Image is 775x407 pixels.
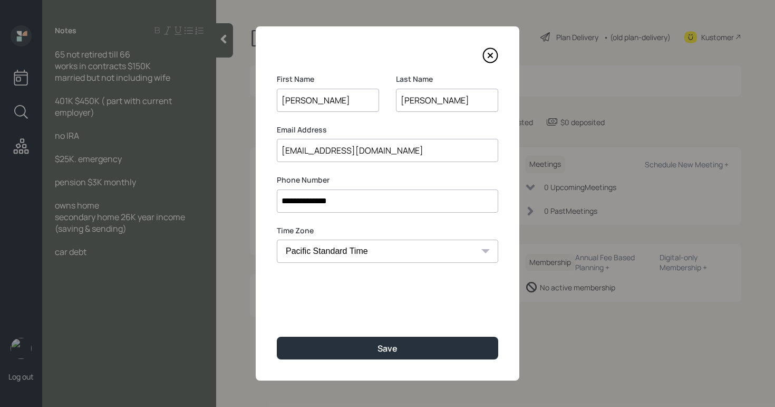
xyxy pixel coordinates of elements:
div: Save [377,343,398,354]
label: Phone Number [277,175,498,185]
button: Save [277,337,498,359]
label: Last Name [396,74,498,84]
label: First Name [277,74,379,84]
label: Email Address [277,125,498,135]
label: Time Zone [277,225,498,236]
